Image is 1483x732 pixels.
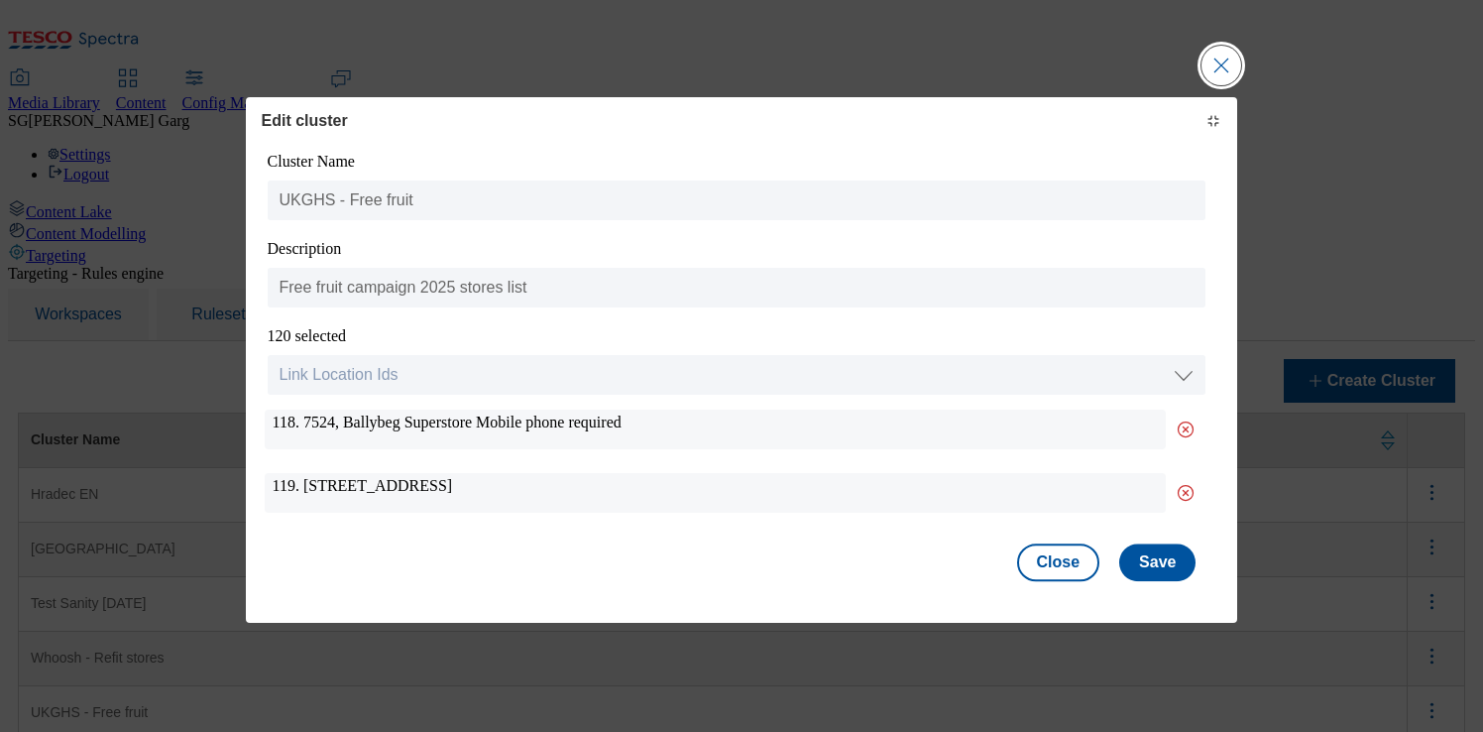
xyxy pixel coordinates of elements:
[268,268,1206,307] input: Description
[268,327,1206,345] div: 120 selected
[1119,544,1196,581] button: Save
[1201,46,1241,85] button: Close Modal
[262,109,348,133] h4: Edit cluster
[268,240,342,257] label: Description
[265,473,1167,513] div: 119. [STREET_ADDRESS]
[1017,544,1100,581] button: Close
[268,181,1206,220] input: Cluster Name
[265,410,1167,449] div: 118. 7524, Ballybeg Superstore Mobile phone required
[268,153,355,170] label: Cluster Name
[246,97,1238,624] div: Modal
